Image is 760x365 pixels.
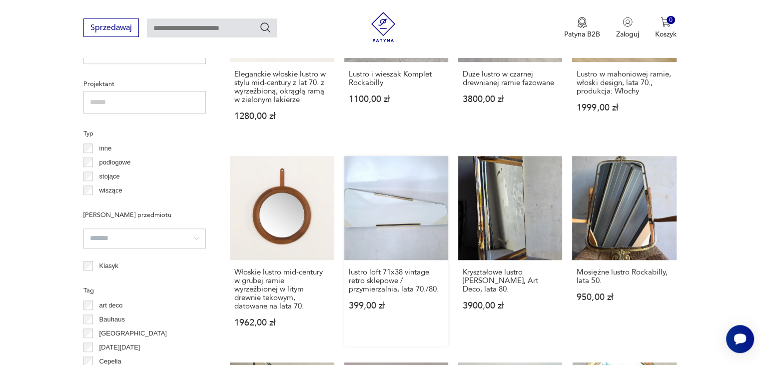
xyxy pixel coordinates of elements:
a: Kryształowe lustro Schoninger, Art Deco, lata 80.Kryształowe lustro [PERSON_NAME], Art Deco, lata... [458,156,562,346]
p: Koszyk [655,29,677,39]
p: Bauhaus [99,314,125,325]
h3: Kryształowe lustro [PERSON_NAME], Art Deco, lata 80. [463,268,558,293]
p: Zaloguj [616,29,639,39]
button: Zaloguj [616,17,639,39]
p: stojące [99,171,120,182]
p: Projektant [83,78,206,89]
img: Ikona medalu [577,17,587,28]
p: Typ [83,128,206,139]
iframe: Smartsupp widget button [726,325,754,353]
p: inne [99,143,112,154]
p: 3900,00 zł [463,301,558,310]
h3: Duże lustro w czarnej drewnianej ramie fazowane [463,70,558,87]
p: 1280,00 zł [234,112,329,120]
p: wiszące [99,185,122,196]
p: 1100,00 zł [349,95,444,103]
a: Włoskie lustro mid-century w grubej ramie wyrzeźbionej w litym drewnie tekowym, datowane na lata ... [230,156,334,346]
p: Patyna B2B [564,29,600,39]
img: Ikonka użytkownika [623,17,633,27]
a: Mosiężne lustro Rockabilly, lata 50.Mosiężne lustro Rockabilly, lata 50.950,00 zł [572,156,676,346]
p: 3800,00 zł [463,95,558,103]
p: Klasyk [99,260,118,271]
button: 0Koszyk [655,17,677,39]
img: Patyna - sklep z meblami i dekoracjami vintage [368,12,398,42]
p: [DATE][DATE] [99,342,140,353]
p: 1962,00 zł [234,318,329,327]
p: [PERSON_NAME] przedmiotu [83,209,206,220]
p: art deco [99,300,123,311]
h3: Włoskie lustro mid-century w grubej ramie wyrzeźbionej w litym drewnie tekowym, datowane na lata 70. [234,268,329,310]
div: 0 [667,16,675,24]
h3: Eleganckie włoskie lustro w stylu mid-century z lat 70. z wyrzeźbioną, okrągłą ramą w zielonym la... [234,70,329,104]
h3: lustro loft 71x38 vintage retro sklepowe / przymierzalnia, lata 70./80. [349,268,444,293]
h3: Lustro w mahoniowej ramie, włoski design, lata 70., produkcja: Włochy [577,70,672,95]
button: Patyna B2B [564,17,600,39]
a: lustro loft 71x38 vintage retro sklepowe / przymierzalnia, lata 70./80.lustro loft 71x38 vintage ... [344,156,448,346]
h3: Lustro i wieszak Komplet Rockabilly [349,70,444,87]
p: Tag [83,285,206,296]
img: Ikona koszyka [661,17,671,27]
button: Szukaj [259,21,271,33]
a: Ikona medaluPatyna B2B [564,17,600,39]
p: [GEOGRAPHIC_DATA] [99,328,167,339]
p: 950,00 zł [577,293,672,301]
p: podłogowe [99,157,131,168]
p: 399,00 zł [349,301,444,310]
a: Sprzedawaj [83,25,139,32]
h3: Mosiężne lustro Rockabilly, lata 50. [577,268,672,285]
p: 1999,00 zł [577,103,672,112]
button: Sprzedawaj [83,18,139,37]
